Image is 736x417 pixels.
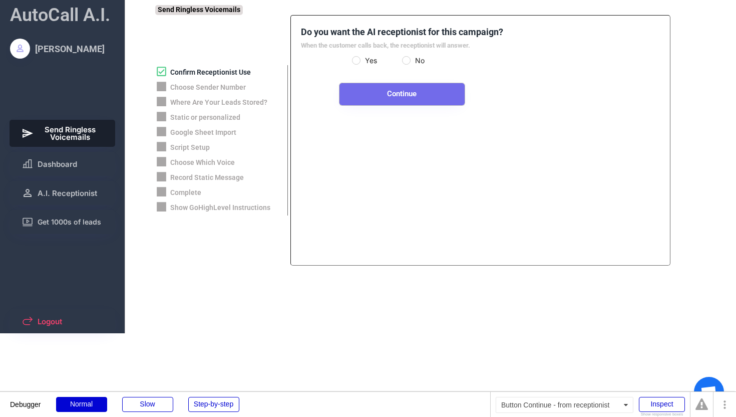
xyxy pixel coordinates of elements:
button: Continue [339,83,465,105]
div: Confirm Receptionist Use [170,68,251,78]
font: Do you want the AI receptionist for this campaign? [301,27,503,37]
span: Get 1000s of leads [38,219,101,226]
button: Logout [10,309,116,333]
button: A.I. Receptionist [10,181,116,205]
a: Open chat [694,377,724,407]
div: Choose Which Voice [170,158,235,168]
div: AutoCall A.I. [10,3,110,28]
div: Script Setup [170,143,210,153]
div: Normal [56,397,107,412]
button: Send Ringless Voicemails [10,120,116,147]
div: Step-by-step [188,397,239,412]
div: Choose Sender Number [170,83,246,93]
div: Slow [122,397,173,412]
label: Yes [362,57,402,64]
div: Inspect [639,397,685,412]
label: No [412,57,452,64]
div: Debugger [10,392,41,408]
div: Complete [170,188,201,198]
div: Google Sheet Import [170,128,236,138]
div: Where Are Your Leads Stored? [170,98,267,108]
span: Send Ringless Voicemails [38,126,104,141]
div: Record Static Message [170,173,244,183]
button: Get 1000s of leads [10,210,116,234]
div: Show responsive boxes [639,412,685,416]
div: Send Ringless Voicemails [155,5,243,15]
span: A.I. Receptionist [38,189,97,197]
font: When the customer calls back, the receptionist will answer. [301,42,470,49]
div: Show GoHighLevel Instructions [170,203,270,213]
span: Dashboard [38,160,77,168]
button: Dashboard [10,152,116,176]
div: Static or personalized [170,113,240,123]
div: [PERSON_NAME] [35,43,105,55]
span: Logout [38,318,62,325]
div: Button Continue - from receptionist [496,397,633,413]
